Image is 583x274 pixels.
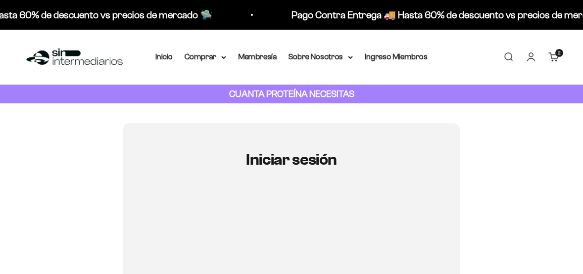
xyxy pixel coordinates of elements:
[155,52,173,61] a: Inicio
[229,89,354,99] strong: CUANTA PROTEÍNA NECESITAS
[185,50,226,63] summary: Comprar
[183,197,400,271] iframe: Social Login Buttons
[138,7,464,23] p: Pago Contra Entrega 🚚 Hasta 60% de descuento vs precios de mercado 🛸
[558,50,561,55] span: 2
[289,50,353,63] summary: Sobre Nosotros
[238,52,277,61] a: Membresía
[183,151,400,168] h1: Iniciar sesión
[365,52,428,61] a: Ingreso Miembros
